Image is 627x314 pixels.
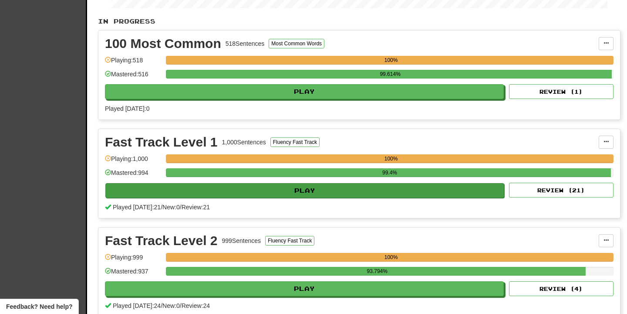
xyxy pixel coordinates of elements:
[180,204,182,211] span: /
[105,253,162,267] div: Playing: 999
[169,168,611,177] div: 99.4%
[509,84,614,99] button: Review (1)
[113,204,161,211] span: Played [DATE]: 21
[105,154,162,169] div: Playing: 1,000
[169,253,614,262] div: 100%
[169,70,612,78] div: 99.614%
[269,39,324,48] button: Most Common Words
[105,105,149,112] span: Played [DATE]: 0
[105,136,218,149] div: Fast Track Level 1
[222,138,266,147] div: 1,000 Sentences
[222,236,261,245] div: 999 Sentences
[105,70,162,84] div: Mastered: 516
[113,302,161,309] span: Played [DATE]: 24
[182,302,210,309] span: Review: 24
[98,17,620,26] p: In Progress
[105,234,218,247] div: Fast Track Level 2
[161,302,162,309] span: /
[169,267,586,276] div: 93.794%
[105,267,162,281] div: Mastered: 937
[161,204,162,211] span: /
[105,37,221,50] div: 100 Most Common
[162,204,180,211] span: New: 0
[105,56,162,70] div: Playing: 518
[162,302,180,309] span: New: 0
[180,302,182,309] span: /
[509,183,614,198] button: Review (21)
[226,39,265,48] div: 518 Sentences
[105,183,504,198] button: Play
[105,281,504,296] button: Play
[509,281,614,296] button: Review (4)
[105,84,504,99] button: Play
[105,168,162,183] div: Mastered: 994
[6,302,72,311] span: Open feedback widget
[169,56,614,65] div: 100%
[270,137,320,147] button: Fluency Fast Track
[169,154,614,163] div: 100%
[265,236,314,246] button: Fluency Fast Track
[182,204,210,211] span: Review: 21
